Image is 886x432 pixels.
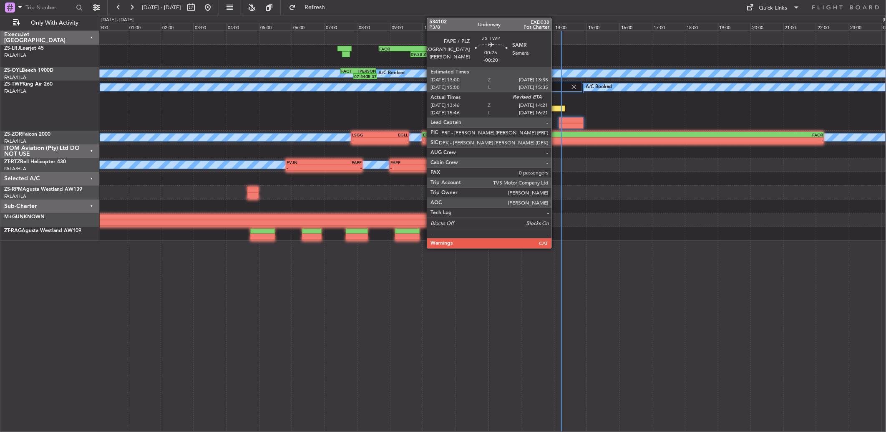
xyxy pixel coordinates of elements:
div: 14:00 [554,23,587,30]
div: - [380,138,408,143]
div: 01:00 [128,23,161,30]
span: Refresh [297,5,332,10]
div: 23:00 [849,23,882,30]
div: 05:00 [259,23,292,30]
div: 13:28 Z [512,52,536,57]
div: 13:00 [521,23,554,30]
div: [DATE] - [DATE] [101,17,133,24]
button: Refresh [285,1,335,14]
div: 09:38 Z [411,52,443,57]
div: 07:00 [325,23,357,30]
a: FALA/HLA [4,52,26,58]
a: FALA/HLA [4,88,26,94]
div: - [352,138,380,143]
div: 17:00 [652,23,685,30]
div: FAOR [623,132,823,137]
span: [DATE] - [DATE] [142,4,181,11]
div: [PERSON_NAME] [358,68,375,73]
div: 11:00 [456,23,488,30]
div: Quick Links [759,4,788,13]
div: FVJN [287,160,324,165]
div: FACT [341,68,358,73]
a: ZT-RTZBell Helicopter 430 [4,159,66,164]
div: - [287,165,324,170]
div: 00:00 [95,23,128,30]
a: ZS-LRJLearjet 45 [4,46,44,51]
div: FAPP [390,160,414,165]
div: FALA [510,46,542,51]
span: ZS-LRJ [4,46,20,51]
div: EGLL [380,132,408,137]
div: 21:00 [783,23,816,30]
a: ZS-RPMAgusta Westland AW139 [4,187,82,192]
a: ZT-RAGAgusta Westland AW109 [4,228,81,233]
span: ZS-ZOR [4,132,22,137]
a: FALA/HLA [4,193,26,200]
input: Trip Number [25,1,73,14]
span: ZS-TWP [4,82,23,87]
span: ZS-OYL [4,68,22,73]
a: FALA/HLA [4,166,26,172]
div: 07:54 Z [354,74,365,79]
div: FAOR [380,46,413,51]
a: ZS-OYLBeech 1900D [4,68,53,73]
div: 08:00 [357,23,390,30]
div: - [324,165,362,170]
div: FACT [478,46,510,51]
span: Only With Activity [22,20,88,26]
div: 08:37 Z [365,74,376,79]
span: M+G [4,215,16,220]
div: - [414,165,438,170]
div: A/C Booked [378,67,405,80]
div: 03:00 [193,23,226,30]
div: 06:00 [292,23,325,30]
div: - [390,165,414,170]
div: 22:00 [816,23,849,30]
div: FACT [413,46,446,51]
div: 12:00 [488,23,521,30]
div: 18:00 [685,23,718,30]
span: ZT-RAG [4,228,22,233]
div: 11:37 Z [443,52,475,57]
button: Quick Links [743,1,804,14]
div: LSGG [352,132,380,137]
a: FALA/HLA [4,138,26,144]
div: 11:59 Z [488,52,512,57]
div: 20:00 [750,23,783,30]
div: FAPP [324,160,362,165]
div: - [623,138,823,143]
div: 09:00 [390,23,423,30]
div: 04:00 [226,23,259,30]
a: ZS-ZORFalcon 2000 [4,132,50,137]
a: M+GUNKNOWN [4,215,45,220]
div: A/C Booked [586,81,612,93]
div: 15:00 [586,23,619,30]
div: 02:00 [161,23,194,30]
a: FALA/HLA [4,74,26,81]
div: FALA [414,160,438,165]
div: 16:00 [619,23,652,30]
button: Only With Activity [9,16,91,30]
span: ZT-RTZ [4,159,20,164]
div: 19:00 [718,23,751,30]
div: EGLL [423,132,623,137]
img: gray-close.svg [570,83,578,91]
span: ZS-RPM [4,187,23,192]
div: - [423,138,623,143]
a: ZS-TWPKing Air 260 [4,82,53,87]
div: 10:00 [423,23,456,30]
